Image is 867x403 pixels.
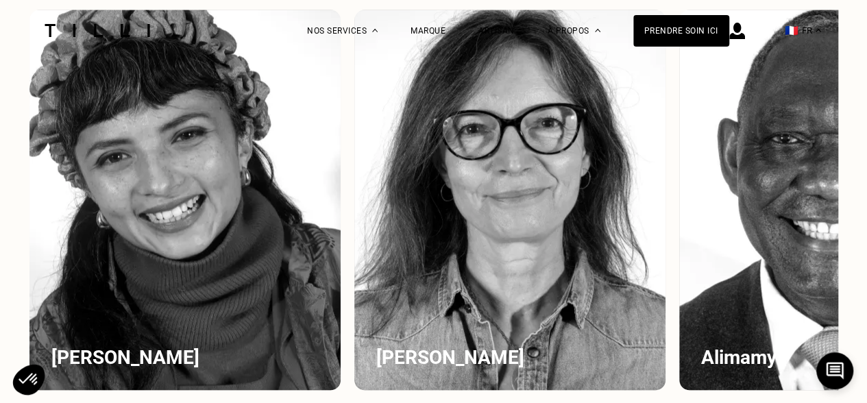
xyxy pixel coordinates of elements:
h3: [PERSON_NAME] [376,345,644,368]
a: Artisan [478,26,515,36]
img: icône connexion [729,23,745,39]
a: Marque [411,26,445,36]
img: menu déroulant [816,29,821,32]
span: 🇫🇷 [785,24,798,37]
a: Prendre soin ici [633,15,729,47]
img: Menu déroulant à propos [595,29,600,32]
img: Logo du service de couturière Tilli [40,24,155,37]
h3: [PERSON_NAME] [51,345,319,368]
img: Menu déroulant [372,29,378,32]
